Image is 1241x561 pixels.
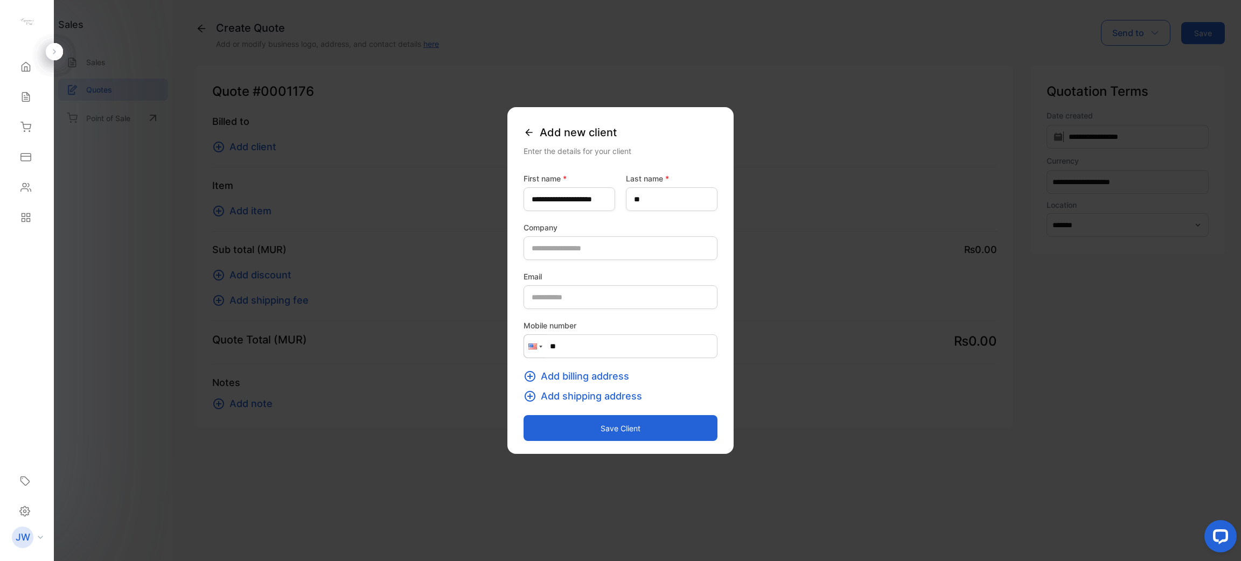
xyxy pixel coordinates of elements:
[524,320,717,331] label: Mobile number
[524,222,717,233] label: Company
[541,369,629,383] span: Add billing address
[626,173,717,184] label: Last name
[524,145,717,157] div: Enter the details for your client
[524,335,545,357] div: United States: + 1
[524,415,717,441] button: Save client
[524,389,649,403] button: Add shipping address
[524,173,615,184] label: First name
[540,124,617,141] span: Add new client
[524,369,636,383] button: Add billing address
[19,14,35,30] img: logo
[541,389,642,403] span: Add shipping address
[524,271,717,282] label: Email
[1196,516,1241,561] iframe: LiveChat chat widget
[16,530,30,544] p: JW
